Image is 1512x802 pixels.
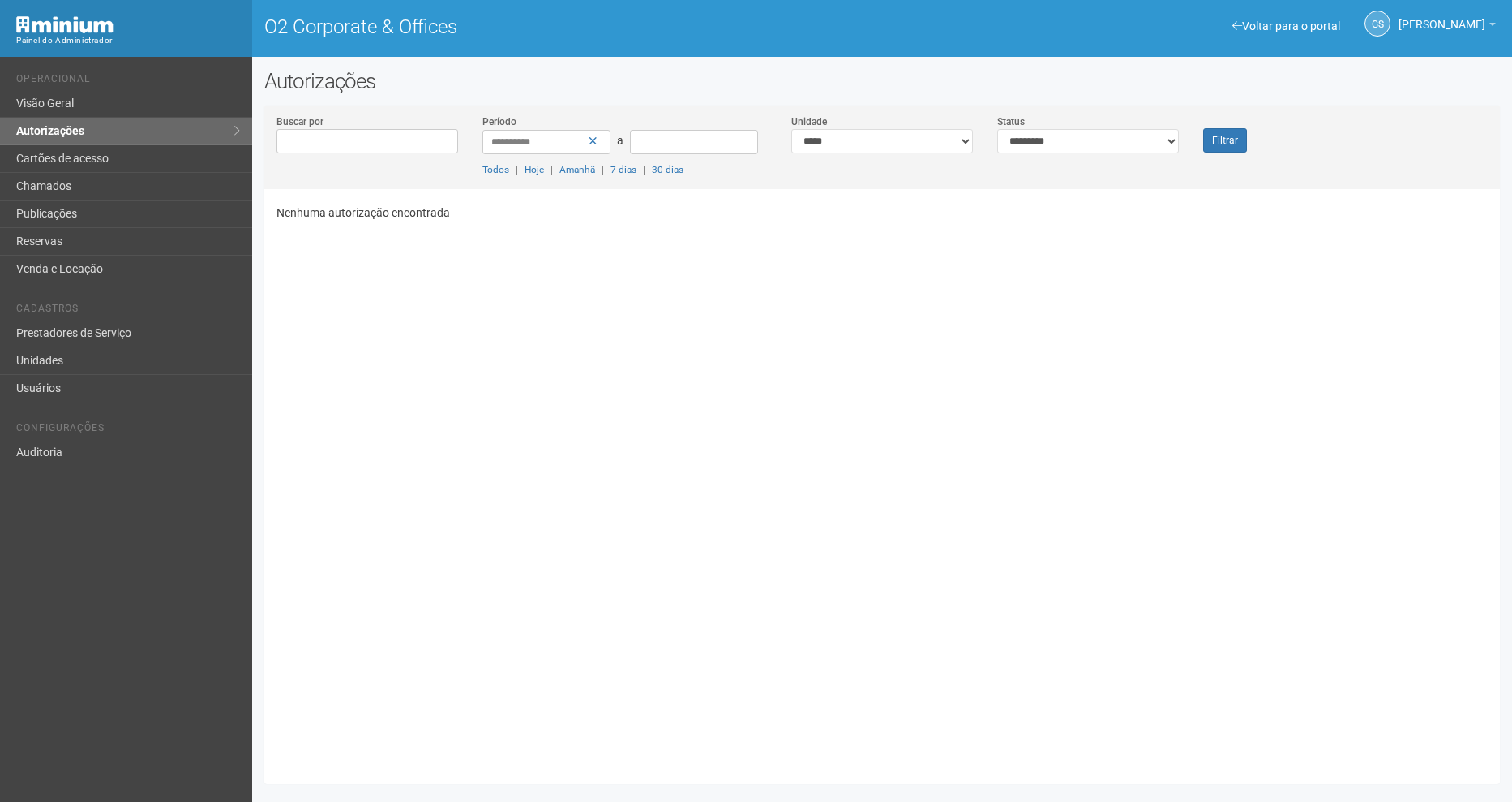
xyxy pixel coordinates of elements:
li: Cadastros [16,303,240,320]
label: Período [482,114,516,129]
li: Configurações [16,422,240,439]
div: Painel do Administrador [16,33,240,48]
a: [PERSON_NAME] [1398,20,1496,33]
span: | [550,164,553,175]
a: Todos [482,164,509,175]
a: 7 dias [610,164,636,175]
label: Unidade [791,114,827,129]
span: Gabriela Souza [1398,2,1485,31]
span: | [516,164,518,175]
p: Nenhuma autorização encontrada [276,205,1488,220]
label: Status [997,114,1025,129]
h2: Autorizações [264,69,1500,93]
li: Operacional [16,73,240,90]
button: Filtrar [1203,128,1247,153]
a: Hoje [525,164,544,175]
a: GS [1364,11,1390,37]
span: | [643,164,645,175]
a: Amanhã [559,164,595,175]
span: a [617,134,623,147]
a: Voltar para o portal [1232,19,1340,32]
h1: O2 Corporate & Offices [264,16,870,37]
label: Buscar por [276,114,323,129]
a: 30 dias [652,164,683,175]
span: | [602,164,604,175]
img: Minium [16,16,114,33]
